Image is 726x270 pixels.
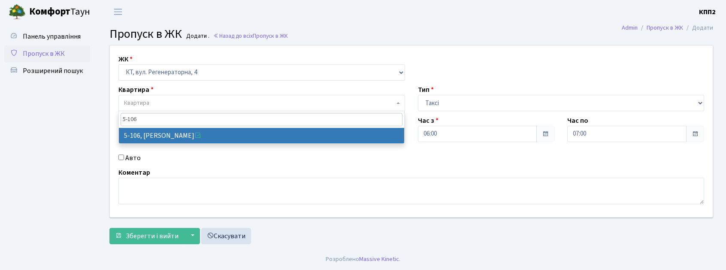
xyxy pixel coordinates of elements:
span: Пропуск в ЖК [109,25,182,42]
span: Розширений пошук [23,66,83,76]
a: Розширений пошук [4,62,90,79]
span: Пропуск в ЖК [23,49,65,58]
label: Квартира [118,85,154,95]
label: ЖК [118,54,133,64]
a: Пропуск в ЖК [4,45,90,62]
b: Комфорт [29,5,70,18]
li: Додати [683,23,713,33]
nav: breadcrumb [609,19,726,37]
a: Admin [622,23,638,32]
label: Тип [418,85,434,95]
a: Панель управління [4,28,90,45]
label: Час з [418,115,439,126]
img: logo.png [9,3,26,21]
span: Квартира [124,99,149,107]
span: Таун [29,5,90,19]
li: 5-106, [PERSON_NAME] [119,128,404,143]
small: Додати . [185,33,209,40]
button: Переключити навігацію [107,5,129,19]
span: Пропуск в ЖК [253,32,288,40]
a: Massive Kinetic [359,255,399,264]
label: Авто [125,153,141,163]
span: Зберегти і вийти [126,231,178,241]
a: Скасувати [201,228,251,244]
a: КПП2 [699,7,716,17]
button: Зберегти і вийти [109,228,184,244]
a: Назад до всіхПропуск в ЖК [213,32,288,40]
label: Час по [567,115,588,126]
label: Коментар [118,167,150,178]
div: Розроблено . [326,255,400,264]
span: Панель управління [23,32,81,41]
a: Пропуск в ЖК [647,23,683,32]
